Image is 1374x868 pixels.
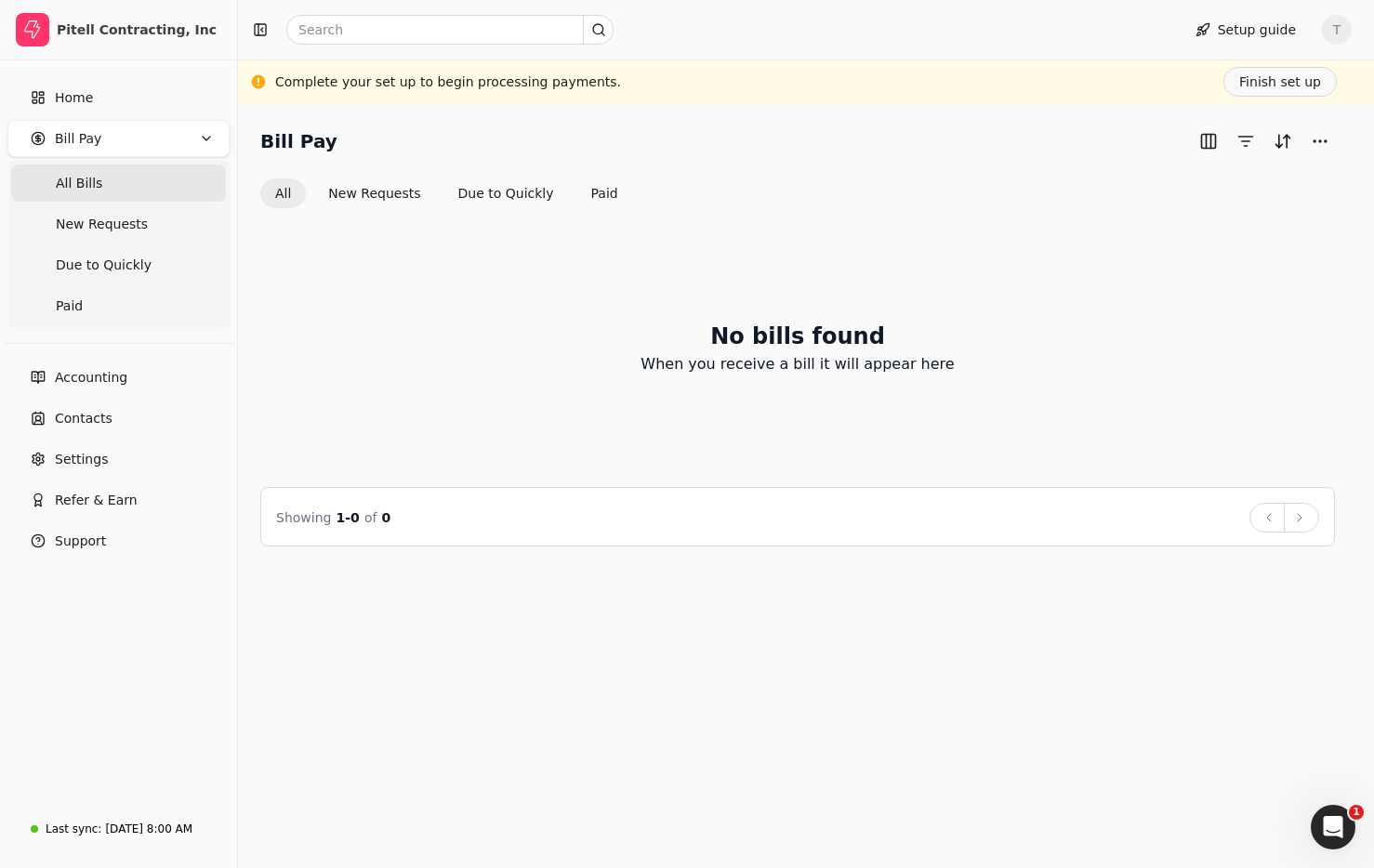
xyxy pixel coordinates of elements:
a: Due to Quickly [11,246,226,283]
button: Paid [576,178,633,208]
a: All Bills [11,164,226,202]
button: Setup guide [1181,15,1311,45]
span: New Requests [56,215,148,234]
div: Invoice filter options [260,178,633,208]
button: Support [7,522,230,559]
a: Last sync:[DATE] 8:00 AM [7,812,230,846]
span: Home [55,88,93,108]
a: Contacts [7,400,230,437]
span: All Bills [56,174,102,193]
span: Bill Pay [55,129,101,149]
a: Home [7,79,230,116]
span: Paid [56,296,83,316]
span: 0 [382,510,391,525]
h2: No bills found [710,320,885,353]
a: Settings [7,441,230,478]
button: Refer & Earn [7,481,230,519]
button: More [1305,126,1335,156]
button: New Requests [313,178,435,208]
button: Sort [1268,126,1298,156]
a: Accounting [7,359,230,396]
span: Refer & Earn [55,491,138,510]
span: Contacts [55,409,112,428]
div: Complete your set up to begin processing payments. [275,72,621,92]
span: 1 [1349,805,1364,820]
button: Due to Quickly [443,178,569,208]
span: Showing [276,510,331,525]
span: Due to Quickly [56,256,152,275]
div: [DATE] 8:00 AM [105,821,192,837]
a: New Requests [11,205,226,243]
h2: Bill Pay [260,126,337,156]
span: of [364,510,377,525]
div: Last sync: [46,821,101,837]
a: Paid [11,287,226,324]
button: T [1322,15,1352,45]
iframe: Intercom live chat [1311,805,1355,849]
span: 1 - 0 [337,510,360,525]
button: Bill Pay [7,120,230,157]
button: Finish set up [1223,67,1337,97]
div: Pitell Contracting, Inc [57,20,221,39]
span: Settings [55,450,108,469]
button: All [260,178,306,208]
span: Accounting [55,368,127,388]
p: When you receive a bill it will appear here [641,353,954,375]
input: Search [286,15,614,45]
span: Support [55,532,106,551]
